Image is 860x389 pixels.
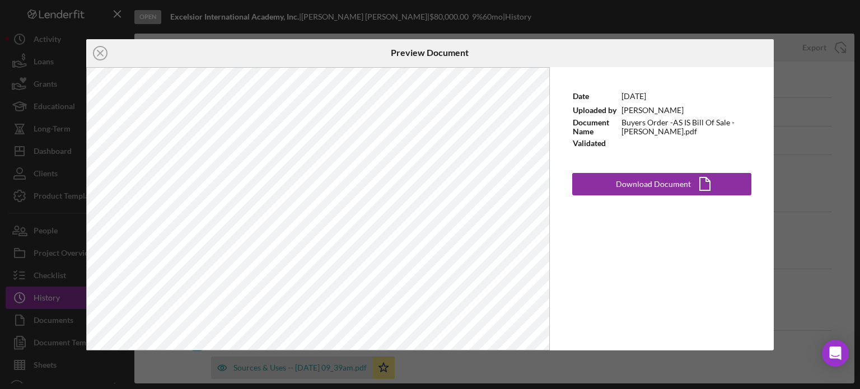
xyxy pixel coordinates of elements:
[572,173,751,195] button: Download Document
[573,118,609,136] b: Document Name
[621,90,752,104] td: [DATE]
[616,173,691,195] div: Download Document
[621,118,752,137] td: Buyers Order -AS IS Bill Of Sale -[PERSON_NAME].pdf
[391,48,469,58] h6: Preview Document
[822,340,849,367] div: Open Intercom Messenger
[573,91,589,101] b: Date
[621,104,752,118] td: [PERSON_NAME]
[573,138,606,148] b: Validated
[573,105,616,115] b: Uploaded by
